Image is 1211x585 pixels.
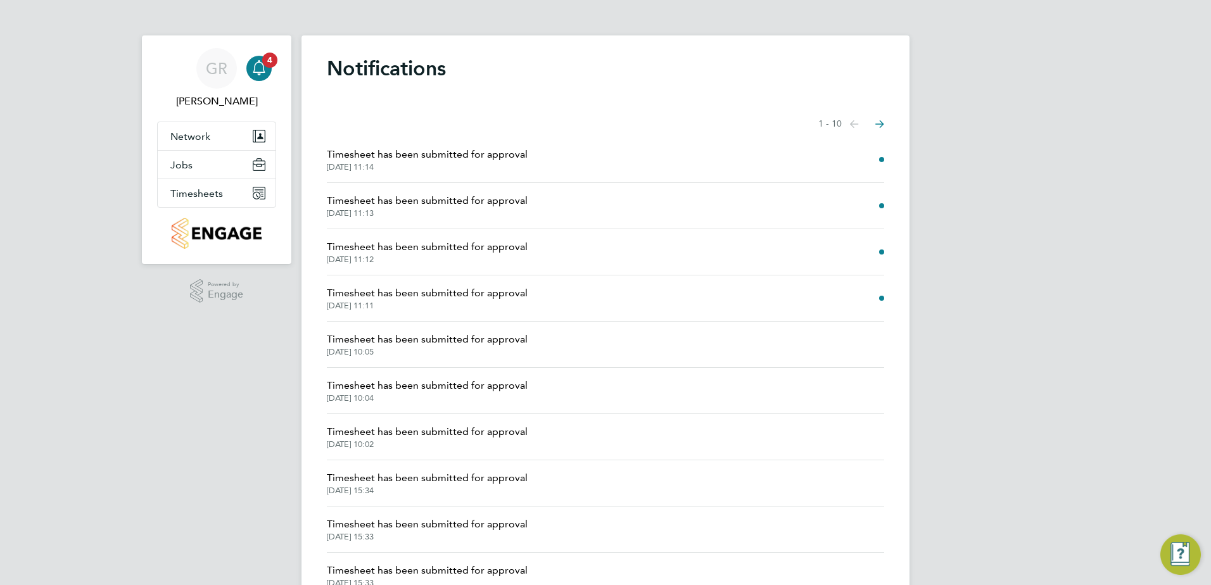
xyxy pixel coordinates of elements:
[327,424,528,439] span: Timesheet has been submitted for approval
[158,151,276,179] button: Jobs
[327,517,528,532] span: Timesheet has been submitted for approval
[818,118,842,130] span: 1 - 10
[1160,534,1201,575] button: Engage Resource Center
[327,332,528,357] a: Timesheet has been submitted for approval[DATE] 10:05
[208,279,243,290] span: Powered by
[327,162,528,172] span: [DATE] 11:14
[327,208,528,218] span: [DATE] 11:13
[327,286,528,311] a: Timesheet has been submitted for approval[DATE] 11:11
[327,378,528,393] span: Timesheet has been submitted for approval
[246,48,272,89] a: 4
[327,424,528,450] a: Timesheet has been submitted for approval[DATE] 10:02
[327,56,884,81] h1: Notifications
[327,332,528,347] span: Timesheet has been submitted for approval
[157,94,276,109] span: Graham Richardson
[208,289,243,300] span: Engage
[327,301,528,311] span: [DATE] 11:11
[158,179,276,207] button: Timesheets
[327,470,528,486] span: Timesheet has been submitted for approval
[327,286,528,301] span: Timesheet has been submitted for approval
[327,147,528,162] span: Timesheet has been submitted for approval
[157,48,276,109] a: GR[PERSON_NAME]
[327,470,528,496] a: Timesheet has been submitted for approval[DATE] 15:34
[327,239,528,255] span: Timesheet has been submitted for approval
[327,532,528,542] span: [DATE] 15:33
[327,239,528,265] a: Timesheet has been submitted for approval[DATE] 11:12
[172,218,261,249] img: countryside-properties-logo-retina.png
[327,393,528,403] span: [DATE] 10:04
[170,159,193,171] span: Jobs
[142,35,291,264] nav: Main navigation
[170,130,210,142] span: Network
[327,193,528,218] a: Timesheet has been submitted for approval[DATE] 11:13
[158,122,276,150] button: Network
[327,378,528,403] a: Timesheet has been submitted for approval[DATE] 10:04
[262,53,277,68] span: 4
[327,347,528,357] span: [DATE] 10:05
[327,517,528,542] a: Timesheet has been submitted for approval[DATE] 15:33
[327,255,528,265] span: [DATE] 11:12
[327,563,528,578] span: Timesheet has been submitted for approval
[170,187,223,199] span: Timesheets
[327,439,528,450] span: [DATE] 10:02
[818,111,884,137] nav: Select page of notifications list
[327,193,528,208] span: Timesheet has been submitted for approval
[327,486,528,496] span: [DATE] 15:34
[327,147,528,172] a: Timesheet has been submitted for approval[DATE] 11:14
[157,218,276,249] a: Go to home page
[206,60,227,77] span: GR
[190,279,244,303] a: Powered byEngage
